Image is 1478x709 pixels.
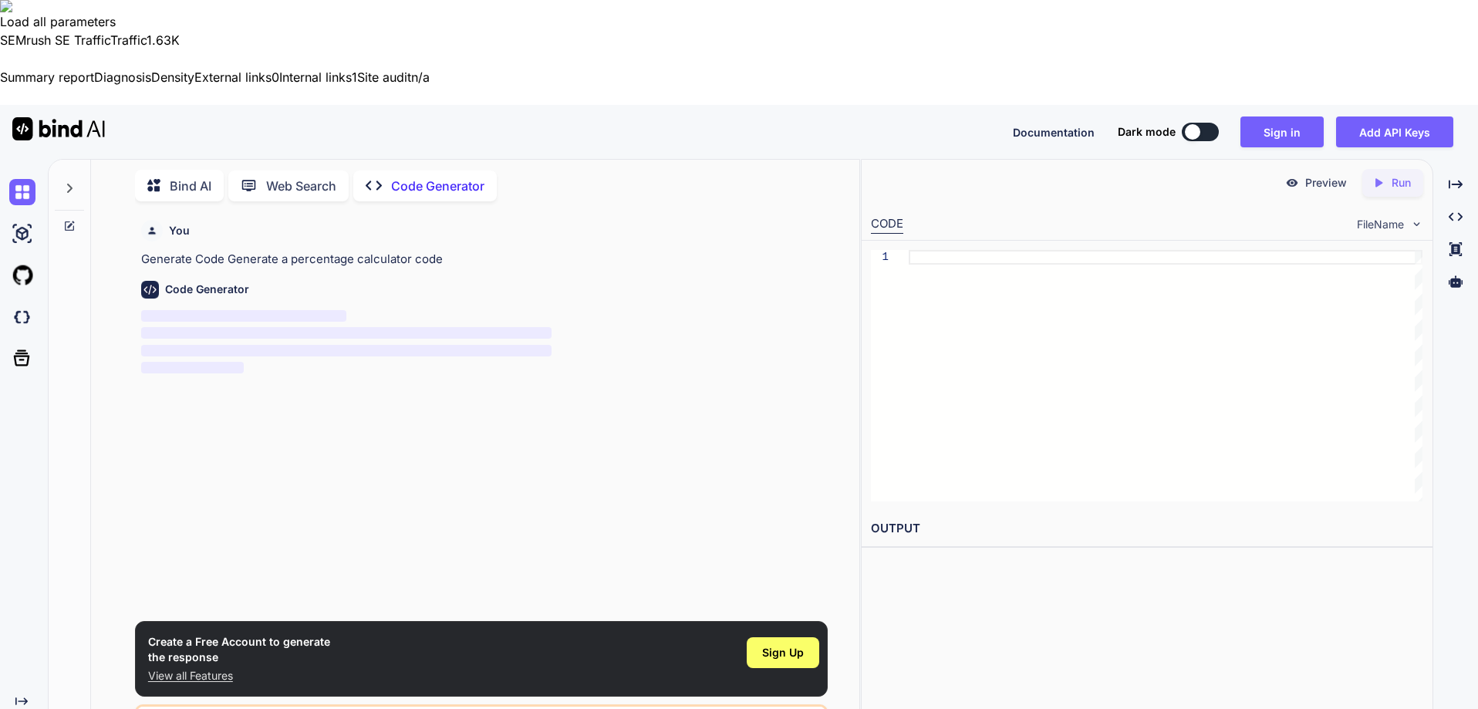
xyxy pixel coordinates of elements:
span: 1 [352,69,357,85]
h6: Code Generator [165,282,249,297]
div: 1 [871,250,889,265]
p: Preview [1305,175,1347,191]
a: Site auditn/a [357,69,430,85]
span: ‌ [141,362,244,373]
h1: Create a Free Account to generate the response [148,634,330,665]
p: View all Features [148,668,330,684]
span: Internal links [279,69,352,85]
img: ai-studio [9,221,35,247]
span: FileName [1357,217,1404,232]
span: Sign Up [762,645,804,660]
span: Diagnosis [94,69,151,85]
span: 0 [272,69,279,85]
p: Code Generator [391,177,484,195]
span: Site audit [357,69,411,85]
a: 1.63K [147,32,180,48]
button: Add API Keys [1336,116,1453,147]
span: Traffic [110,32,147,48]
span: External links [194,69,272,85]
img: chevron down [1410,218,1423,231]
span: Dark mode [1118,124,1176,140]
img: preview [1285,176,1299,190]
p: Generate Code Generate a percentage calculator code [141,251,825,268]
img: Bind AI [12,117,105,140]
span: Density [151,69,194,85]
button: Documentation [1013,124,1095,140]
span: ‌ [141,345,552,356]
p: Web Search [266,177,336,195]
span: Documentation [1013,126,1095,139]
div: CODE [871,215,903,234]
img: githubLight [9,262,35,289]
span: ‌ [141,310,346,322]
p: Run [1392,175,1411,191]
span: ‌ [141,327,552,339]
button: Sign in [1240,116,1324,147]
p: Bind AI [170,177,211,195]
img: darkCloudIdeIcon [9,304,35,330]
h6: You [169,223,190,238]
span: n/a [411,69,430,85]
img: chat [9,179,35,205]
h2: OUTPUT [862,511,1432,547]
